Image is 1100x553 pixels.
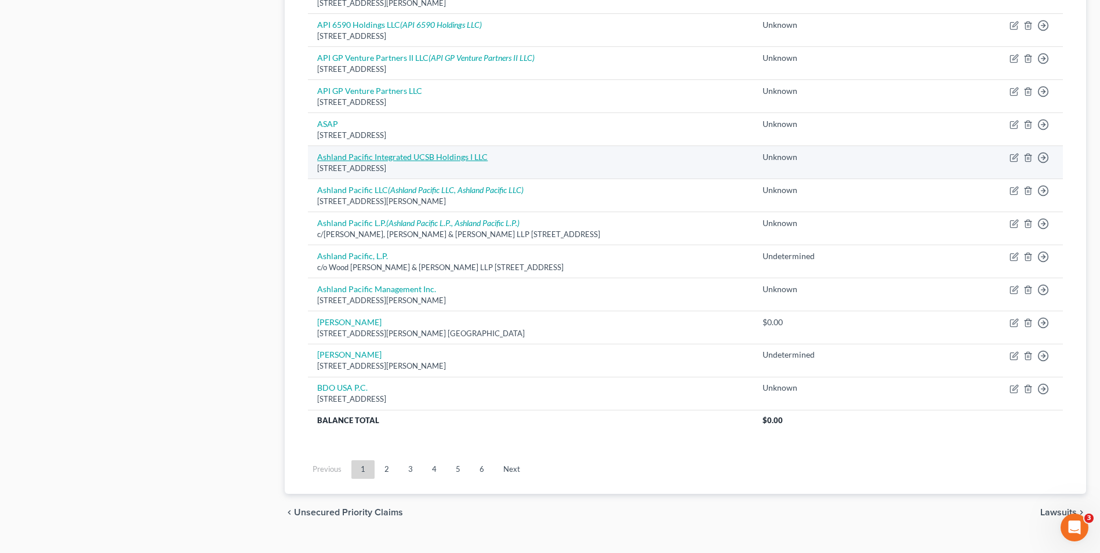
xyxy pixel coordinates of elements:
div: Unknown [763,118,848,130]
div: Unknown [763,382,848,394]
div: c/[PERSON_NAME], [PERSON_NAME] & [PERSON_NAME] LLP [STREET_ADDRESS] [317,229,743,240]
div: [STREET_ADDRESS] [317,394,743,405]
span: Unsecured Priority Claims [294,508,403,517]
div: Undetermined [763,349,848,361]
span: $0.00 [763,416,783,425]
a: Ashland Pacific L.P.(Ashland Pacific L.P., Ashland Pacific L.P.) [317,218,520,228]
div: Unknown [763,217,848,229]
div: [STREET_ADDRESS] [317,163,743,174]
a: Ashland Pacific, L.P. [317,251,388,261]
a: API GP Venture Partners LLC [317,86,422,96]
div: [STREET_ADDRESS][PERSON_NAME] [317,196,743,207]
a: Ashland Pacific Integrated UCSB Holdings I LLC [317,152,488,162]
div: [STREET_ADDRESS][PERSON_NAME] [317,295,743,306]
i: (Ashland Pacific LLC, Ashland Pacific LLC) [388,185,524,195]
a: 4 [423,460,446,479]
a: Ashland Pacific Management Inc. [317,284,436,294]
a: 5 [446,460,470,479]
div: [STREET_ADDRESS] [317,31,743,42]
span: Lawsuits [1040,508,1077,517]
a: Ashland Pacific LLC(Ashland Pacific LLC, Ashland Pacific LLC) [317,185,524,195]
div: [STREET_ADDRESS][PERSON_NAME] [GEOGRAPHIC_DATA] [317,328,743,339]
i: (API 6590 Holdings LLC) [400,20,482,30]
div: c/o Wood [PERSON_NAME] & [PERSON_NAME] LLP [STREET_ADDRESS] [317,262,743,273]
i: chevron_right [1077,508,1086,517]
i: (API GP Venture Partners II LLC) [429,53,535,63]
button: chevron_left Unsecured Priority Claims [285,508,403,517]
a: API 6590 Holdings LLC(API 6590 Holdings LLC) [317,20,482,30]
a: ASAP [317,119,338,129]
a: 3 [399,460,422,479]
a: BDO USA P.C. [317,383,368,392]
i: chevron_left [285,508,294,517]
div: Unknown [763,151,848,163]
i: (Ashland Pacific L.P., Ashland Pacific L.P.) [386,218,520,228]
div: [STREET_ADDRESS][PERSON_NAME] [317,361,743,372]
div: Unknown [763,52,848,64]
a: [PERSON_NAME] [317,317,382,327]
div: [STREET_ADDRESS] [317,130,743,141]
a: 6 [470,460,493,479]
button: Lawsuits chevron_right [1040,508,1086,517]
a: 1 [351,460,375,479]
a: API GP Venture Partners II LLC(API GP Venture Partners II LLC) [317,53,535,63]
div: Unknown [763,184,848,196]
a: Next [494,460,529,479]
span: 3 [1084,514,1094,523]
th: Balance Total [308,410,753,431]
div: Unknown [763,85,848,97]
div: [STREET_ADDRESS] [317,97,743,108]
iframe: Intercom live chat [1061,514,1088,541]
div: Unknown [763,19,848,31]
div: Unknown [763,283,848,295]
div: $0.00 [763,316,848,328]
a: [PERSON_NAME] [317,350,382,359]
div: Undetermined [763,250,848,262]
div: [STREET_ADDRESS] [317,64,743,75]
a: 2 [375,460,398,479]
